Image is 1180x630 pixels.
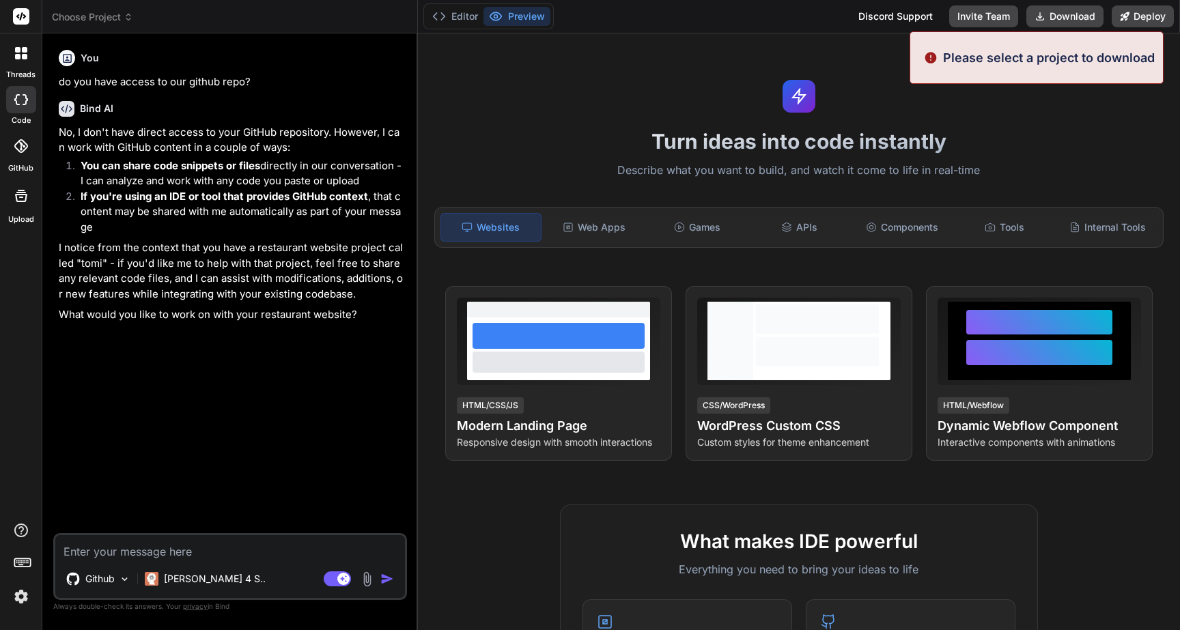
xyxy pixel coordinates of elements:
h4: Dynamic Webflow Component [938,416,1141,435]
strong: You can share code snippets or files [81,159,260,172]
div: CSS/WordPress [697,397,770,414]
p: No, I don't have direct access to your GitHub repository. However, I can work with GitHub content... [59,125,404,156]
p: Github [85,572,115,586]
p: do you have access to our github repo? [59,74,404,90]
span: Choose Project [52,10,133,24]
div: Components [852,213,952,242]
div: APIs [750,213,849,242]
h6: You [81,51,99,65]
p: Interactive components with animations [938,435,1141,449]
label: GitHub [8,162,33,174]
p: Describe what you want to build, and watch it come to life in real-time [426,162,1172,180]
p: What would you like to work on with your restaurant website? [59,307,404,323]
div: Internal Tools [1058,213,1157,242]
img: attachment [359,571,375,587]
h6: Bind AI [80,102,113,115]
label: threads [6,69,36,81]
label: Upload [8,214,34,225]
img: settings [10,585,33,608]
strong: If you're using an IDE or tool that provides GitHub context [81,190,368,203]
h1: Turn ideas into code instantly [426,129,1172,154]
button: Preview [483,7,550,26]
div: Web Apps [544,213,644,242]
p: , that content may be shared with me automatically as part of your message [81,189,404,235]
p: directly in our conversation - I can analyze and work with any code you paste or upload [81,158,404,189]
button: Editor [427,7,483,26]
p: Please select a project to download [943,48,1155,67]
p: I notice from the context that you have a restaurant website project called "tomi" - if you'd lik... [59,240,404,302]
p: [PERSON_NAME] 4 S.. [164,572,266,586]
p: Custom styles for theme enhancement [697,435,901,449]
div: Websites [440,213,542,242]
div: HTML/CSS/JS [457,397,524,414]
h2: What makes IDE powerful [582,527,1015,556]
h4: Modern Landing Page [457,416,660,435]
p: Always double-check its answers. Your in Bind [53,600,407,613]
img: alert [924,48,938,67]
div: HTML/Webflow [938,397,1009,414]
span: privacy [183,602,208,610]
button: Deploy [1112,5,1174,27]
div: Games [647,213,746,242]
p: Everything you need to bring your ideas to life [582,561,1015,577]
label: code [12,115,31,126]
img: Claude 4 Sonnet [145,572,158,586]
h4: WordPress Custom CSS [697,416,901,435]
img: Pick Models [119,573,130,585]
button: Invite Team [949,5,1018,27]
button: Download [1026,5,1104,27]
img: icon [380,572,394,586]
p: Responsive design with smooth interactions [457,435,660,449]
div: Tools [955,213,1054,242]
div: Discord Support [850,5,941,27]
